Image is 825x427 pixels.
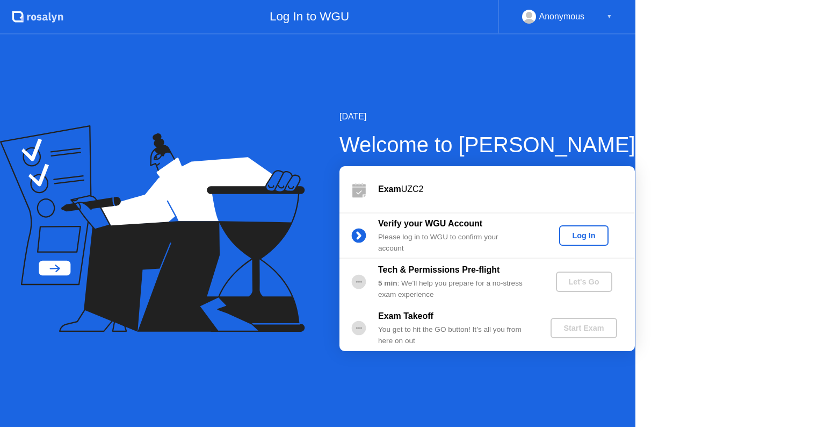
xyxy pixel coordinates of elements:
div: Let's Go [560,277,608,286]
b: Exam Takeoff [378,311,433,321]
b: Verify your WGU Account [378,219,482,228]
div: UZC2 [378,183,635,196]
div: [DATE] [339,110,635,123]
div: Please log in to WGU to confirm your account [378,232,533,254]
div: Start Exam [555,324,612,332]
b: Tech & Permissions Pre-flight [378,265,500,274]
b: Exam [378,184,401,194]
div: You get to hit the GO button! It’s all you from here on out [378,324,533,346]
div: Log In [563,231,604,240]
button: Log In [559,225,608,246]
b: 5 min [378,279,397,287]
div: Welcome to [PERSON_NAME] [339,129,635,161]
div: : We’ll help you prepare for a no-stress exam experience [378,278,533,300]
button: Start Exam [551,318,617,338]
button: Let's Go [556,272,612,292]
div: Anonymous [539,10,585,24]
div: ▼ [606,10,612,24]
